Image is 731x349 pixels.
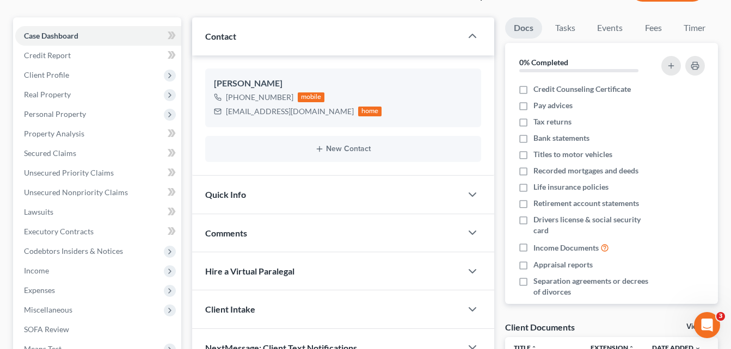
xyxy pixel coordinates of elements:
[24,285,55,295] span: Expenses
[15,320,181,339] a: SOFA Review
[533,198,639,209] span: Retirement account statements
[24,129,84,138] span: Property Analysis
[15,183,181,202] a: Unsecured Nonpriority Claims
[533,133,589,144] span: Bank statements
[24,168,114,177] span: Unsecured Priority Claims
[675,17,714,39] a: Timer
[205,228,247,238] span: Comments
[15,144,181,163] a: Secured Claims
[533,214,655,236] span: Drivers license & social security card
[546,17,584,39] a: Tasks
[716,312,725,321] span: 3
[298,92,325,102] div: mobile
[686,323,714,331] a: View All
[24,246,123,255] span: Codebtors Insiders & Notices
[205,266,294,276] span: Hire a Virtual Paralegal
[226,106,354,117] div: [EMAIL_ADDRESS][DOMAIN_NAME]
[24,148,76,158] span: Secured Claims
[533,100,573,111] span: Pay advices
[358,107,382,116] div: home
[533,165,638,176] span: Recorded mortgages and deeds
[694,312,720,338] iframe: Intercom live chat
[24,31,78,40] span: Case Dashboard
[533,182,609,192] span: Life insurance policies
[214,145,472,153] button: New Contact
[24,188,128,197] span: Unsecured Nonpriority Claims
[24,266,49,275] span: Income
[533,149,612,160] span: Titles to motor vehicles
[24,90,71,99] span: Real Property
[505,321,575,333] div: Client Documents
[533,116,572,127] span: Tax returns
[24,325,69,334] span: SOFA Review
[519,58,568,67] strong: 0% Completed
[214,77,472,90] div: [PERSON_NAME]
[24,207,53,216] span: Lawsuits
[15,46,181,65] a: Credit Report
[24,51,71,60] span: Credit Report
[15,163,181,183] a: Unsecured Priority Claims
[588,17,631,39] a: Events
[24,227,94,236] span: Executory Contracts
[636,17,671,39] a: Fees
[24,305,72,314] span: Miscellaneous
[24,109,86,119] span: Personal Property
[15,202,181,222] a: Lawsuits
[205,189,246,200] span: Quick Info
[505,17,542,39] a: Docs
[205,31,236,41] span: Contact
[15,26,181,46] a: Case Dashboard
[205,304,255,314] span: Client Intake
[15,124,181,144] a: Property Analysis
[533,259,593,270] span: Appraisal reports
[533,242,599,253] span: Income Documents
[15,222,181,241] a: Executory Contracts
[24,70,69,79] span: Client Profile
[533,276,655,297] span: Separation agreements or decrees of divorces
[533,84,631,95] span: Credit Counseling Certificate
[226,92,293,103] div: [PHONE_NUMBER]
